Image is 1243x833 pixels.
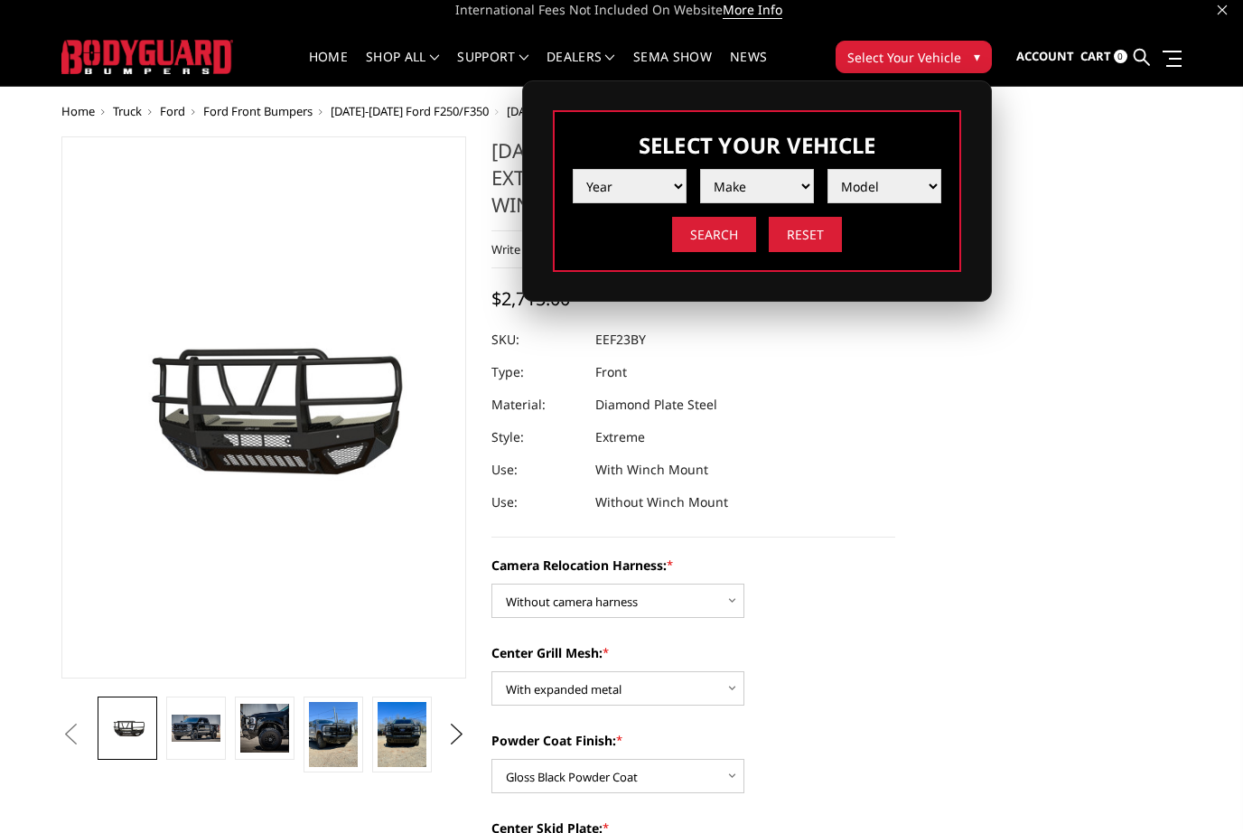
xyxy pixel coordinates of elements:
[57,721,84,748] button: Previous
[61,103,95,119] a: Home
[769,217,842,252] input: Reset
[723,1,782,19] a: More Info
[203,103,313,119] a: Ford Front Bumpers
[595,388,717,421] dd: Diamond Plate Steel
[491,388,582,421] dt: Material:
[633,51,712,86] a: SEMA Show
[974,47,980,66] span: ▾
[61,136,466,679] a: 2023-2025 Ford F250-350 - T2 Series - Extreme Front Bumper (receiver or winch)
[1080,48,1111,64] span: Cart
[103,715,152,742] img: 2023-2025 Ford F250-350 - T2 Series - Extreme Front Bumper (receiver or winch)
[491,323,582,356] dt: SKU:
[491,241,570,257] a: Write a Review
[595,323,646,356] dd: EEF23BY
[309,702,358,767] img: 2023-2025 Ford F250-350 - T2 Series - Extreme Front Bumper (receiver or winch)
[366,51,439,86] a: shop all
[491,556,896,575] label: Camera Relocation Harness:
[491,486,582,519] dt: Use:
[595,454,708,486] dd: With Winch Mount
[491,356,582,388] dt: Type:
[573,169,687,203] select: Please select the value from list.
[507,103,948,119] span: [DATE]-[DATE] Ford F250-350 - T2 Series - Extreme Front Bumper (receiver or winch)
[595,356,627,388] dd: Front
[672,217,756,252] input: Search
[730,51,767,86] a: News
[847,48,961,67] span: Select Your Vehicle
[491,731,896,750] label: Powder Coat Finish:
[61,40,233,73] img: BODYGUARD BUMPERS
[113,103,142,119] a: Truck
[700,169,814,203] select: Please select the value from list.
[573,130,941,160] h3: Select Your Vehicle
[491,421,582,454] dt: Style:
[309,51,348,86] a: Home
[491,286,570,311] span: $2,715.00
[836,41,992,73] button: Select Your Vehicle
[1016,48,1074,64] span: Account
[160,103,185,119] a: Ford
[491,136,896,231] h1: [DATE]-[DATE] Ford F250-350 - T2 Series - Extreme Front Bumper (receiver or winch)
[491,643,896,662] label: Center Grill Mesh:
[172,715,220,741] img: 2023-2025 Ford F250-350 - T2 Series - Extreme Front Bumper (receiver or winch)
[1114,50,1127,63] span: 0
[1080,33,1127,81] a: Cart 0
[1016,33,1074,81] a: Account
[240,704,289,753] img: 2023-2025 Ford F250-350 - T2 Series - Extreme Front Bumper (receiver or winch)
[457,51,528,86] a: Support
[547,51,615,86] a: Dealers
[595,421,645,454] dd: Extreme
[378,702,426,767] img: 2023-2025 Ford F250-350 - T2 Series - Extreme Front Bumper (receiver or winch)
[491,454,582,486] dt: Use:
[443,721,470,748] button: Next
[331,103,489,119] a: [DATE]-[DATE] Ford F250/F350
[595,486,728,519] dd: Without Winch Mount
